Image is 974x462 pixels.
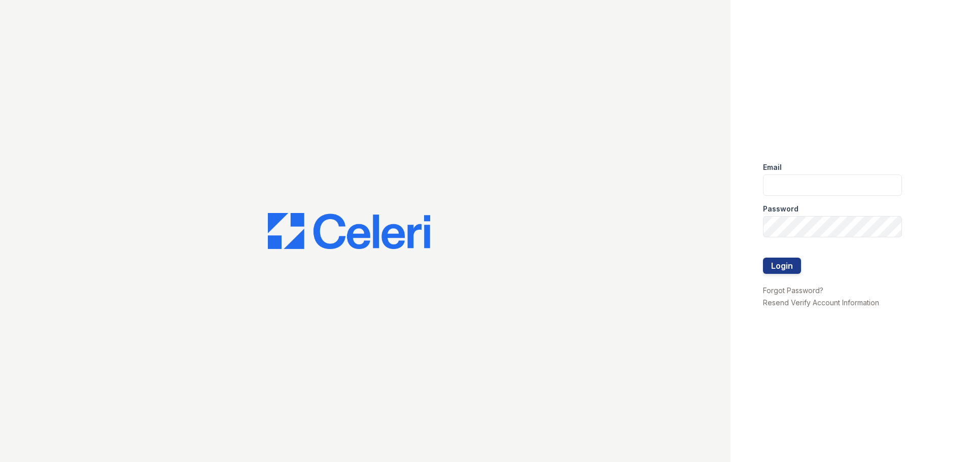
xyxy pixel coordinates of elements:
[763,204,798,214] label: Password
[763,286,823,295] a: Forgot Password?
[763,162,782,172] label: Email
[763,298,879,307] a: Resend Verify Account Information
[268,213,430,250] img: CE_Logo_Blue-a8612792a0a2168367f1c8372b55b34899dd931a85d93a1a3d3e32e68fde9ad4.png
[763,258,801,274] button: Login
